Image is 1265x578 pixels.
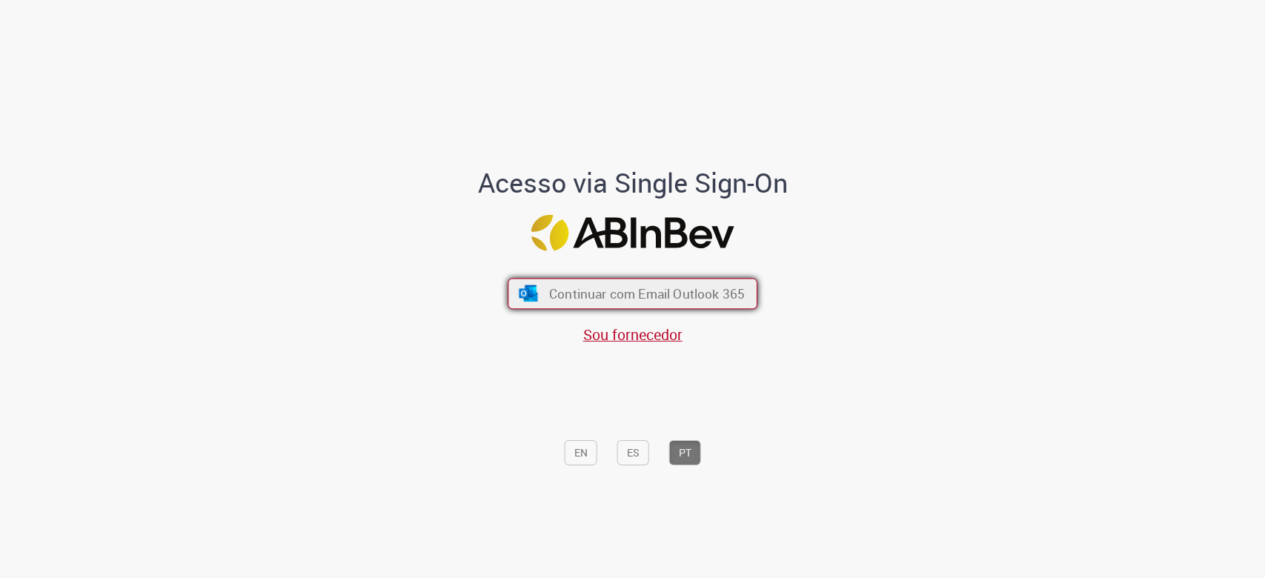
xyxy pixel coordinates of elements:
a: Sou fornecedor [583,325,683,345]
button: ES [617,440,649,465]
span: Continuar com Email Outlook 365 [549,285,745,302]
button: EN [565,440,597,465]
h1: Acesso via Single Sign-On [427,167,838,197]
button: PT [669,440,701,465]
img: Logo ABInBev [531,215,734,251]
button: ícone Azure/Microsoft 360 Continuar com Email Outlook 365 [508,278,757,309]
img: ícone Azure/Microsoft 360 [517,285,539,302]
